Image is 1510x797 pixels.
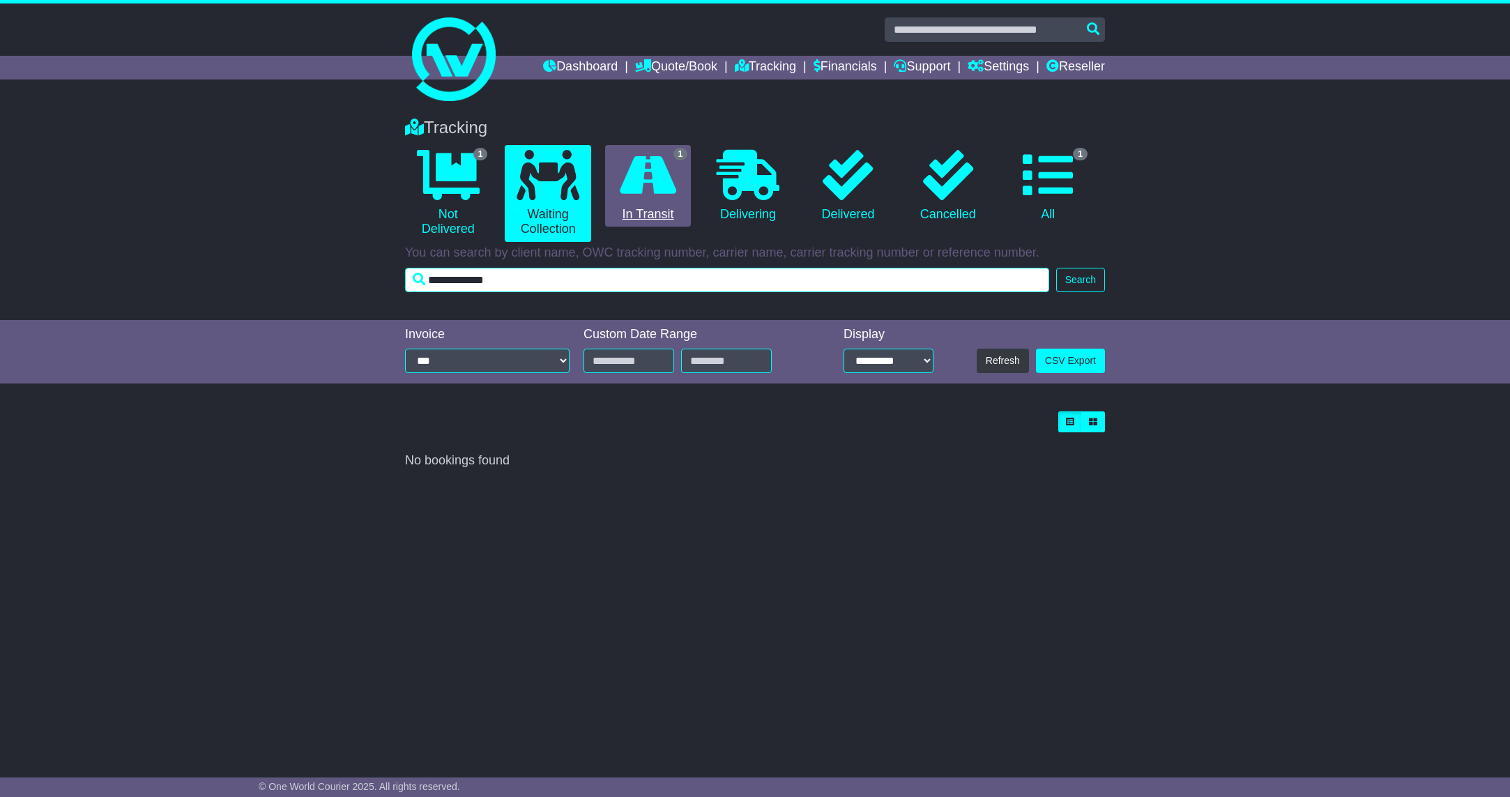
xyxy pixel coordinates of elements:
a: 1 All [1005,145,1091,227]
a: Quote/Book [635,56,717,79]
a: Dashboard [543,56,618,79]
a: Financials [814,56,877,79]
a: Cancelled [905,145,991,227]
p: You can search by client name, OWC tracking number, carrier name, carrier tracking number or refe... [405,245,1105,261]
div: Invoice [405,327,570,342]
span: 1 [473,148,488,160]
a: 1 In Transit [605,145,691,227]
div: No bookings found [405,453,1105,469]
div: Display [844,327,933,342]
span: © One World Courier 2025. All rights reserved. [259,781,460,792]
a: Support [894,56,950,79]
a: 1 Not Delivered [405,145,491,242]
span: 1 [673,148,688,160]
a: Settings [968,56,1029,79]
div: Tracking [398,118,1112,138]
button: Refresh [977,349,1029,373]
a: Tracking [735,56,796,79]
a: Reseller [1046,56,1105,79]
span: 1 [1073,148,1088,160]
div: Custom Date Range [584,327,807,342]
button: Search [1056,268,1105,292]
a: Delivered [805,145,891,227]
a: CSV Export [1036,349,1105,373]
a: Delivering [705,145,791,227]
a: Waiting Collection [505,145,590,242]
